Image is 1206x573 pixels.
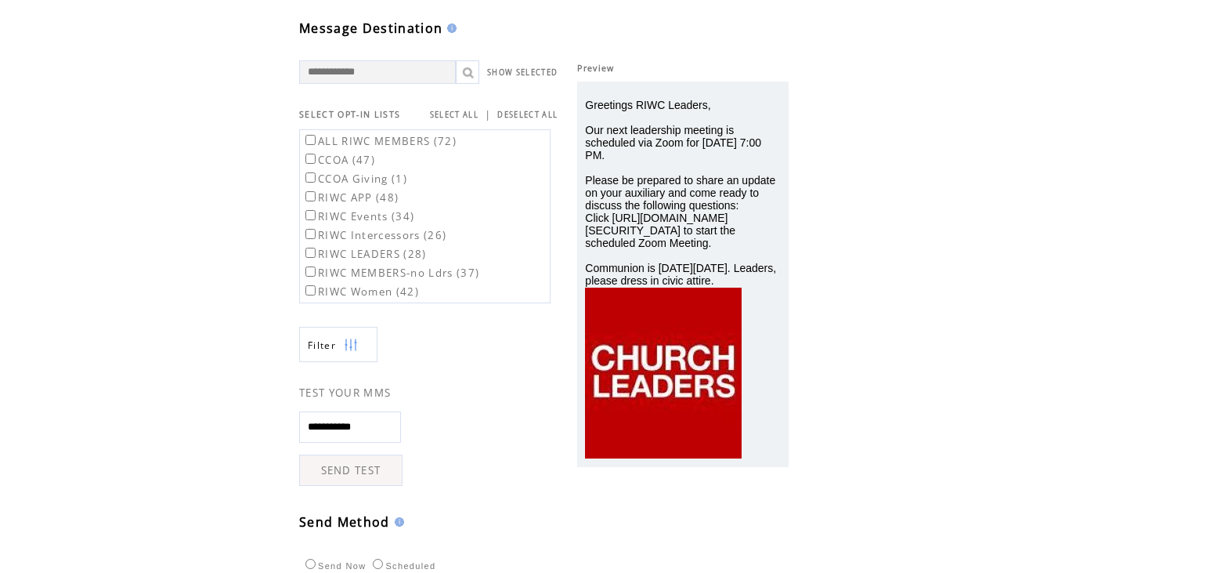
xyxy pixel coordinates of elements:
[302,134,457,148] label: ALL RIWC MEMBERS (72)
[299,386,391,400] span: TEST YOUR MMS
[390,517,404,527] img: help.gif
[305,210,316,220] input: RIWC Events (34)
[442,24,457,33] img: help.gif
[305,267,316,277] input: RIWC MEMBERS-no Ldrs (37)
[305,154,316,164] input: CCOA (47)
[299,20,442,37] span: Message Destination
[302,209,414,223] label: RIWC Events (34)
[485,107,491,121] span: |
[305,285,316,296] input: RIWC Women (42)
[430,110,478,120] a: SELECT ALL
[305,559,316,569] input: Send Now
[302,190,399,205] label: RIWC APP (48)
[305,229,316,239] input: RIWC Intercessors (26)
[302,228,446,242] label: RIWC Intercessors (26)
[487,67,558,78] a: SHOW SELECTED
[373,559,383,569] input: Scheduled
[302,172,407,186] label: CCOA Giving (1)
[585,99,776,287] span: Greetings RIWC Leaders, Our next leadership meeting is scheduled via Zoom for [DATE] 7:00 PM. Ple...
[299,327,377,362] a: Filter
[308,339,336,352] span: Show filters
[302,247,427,261] label: RIWC LEADERS (28)
[305,172,316,183] input: CCOA Giving (1)
[369,561,435,571] label: Scheduled
[299,109,400,120] span: SELECT OPT-IN LISTS
[302,285,419,299] label: RIWC Women (42)
[305,191,316,201] input: RIWC APP (48)
[301,561,366,571] label: Send Now
[344,328,358,363] img: filters.png
[299,513,390,531] span: Send Method
[305,135,316,145] input: ALL RIWC MEMBERS (72)
[302,266,479,280] label: RIWC MEMBERS-no Ldrs (37)
[577,63,614,74] span: Preview
[299,455,403,486] a: SEND TEST
[497,110,558,120] a: DESELECT ALL
[302,153,375,167] label: CCOA (47)
[305,248,316,258] input: RIWC LEADERS (28)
